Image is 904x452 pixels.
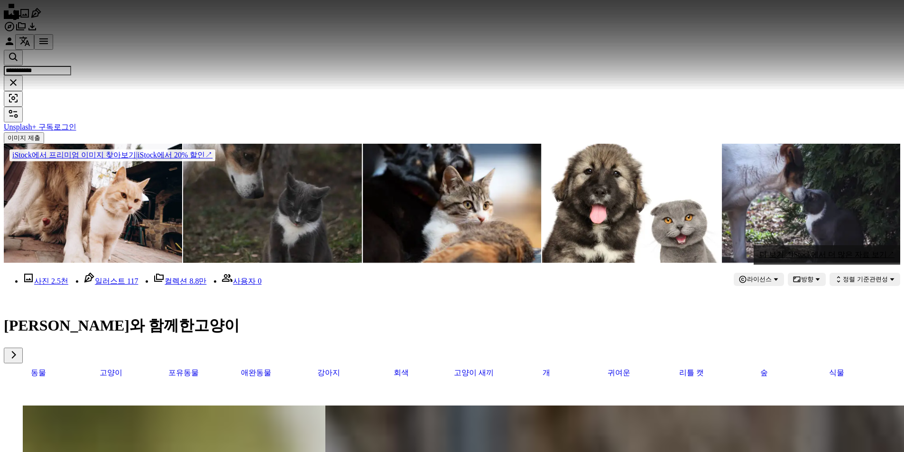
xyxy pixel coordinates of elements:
button: 언어 [15,34,34,50]
span: 2.5천 [51,277,68,285]
a: 숲 [729,363,798,383]
a: iStock에서 프리미엄 이미지 찾아보기|iStock에서 20% 할인↗ [4,144,221,167]
a: 회색 [367,363,435,383]
button: 삭제 [4,75,23,91]
a: 강아지 [294,363,363,383]
a: 포유동물 [149,363,218,383]
button: 시각적 검색 [4,91,23,107]
form: 사이트 전체에서 이미지 찾기 [4,50,900,107]
button: Unsplash 검색 [4,50,23,65]
span: iStock에서 더 많은 자료 보기 ↗ [792,250,895,258]
a: 사용자 0 [221,277,261,285]
button: 라이선스 [734,273,784,286]
span: 라이선스 [747,276,772,283]
a: Unsplash+ 구독 [4,123,54,131]
img: 흰색 배경에 함께 고양이와 개 [542,144,720,263]
a: 다운로드 내역 [27,26,38,34]
a: 애완동물 [221,363,290,383]
h1: [PERSON_NAME]와 함께한고양이 [4,315,900,336]
button: 방향 [788,273,826,286]
a: 컬렉션 8.8만 [153,277,206,285]
img: Cat and dog [722,144,900,263]
a: 개 [512,363,581,383]
img: 새끼 고양이는 베개에 가장 친한 친구 개와 함께 껴안고 [363,144,541,263]
span: 정렬 기준 [843,276,869,283]
a: 일러스트 117 [83,277,138,285]
a: 식물 [802,363,871,383]
img: 아름다운 생강 고양이와 개 알래스카 malamute 함께 재생, 재미있는 동물. 흐릿한 사진, 초점 없음 [4,144,182,263]
a: 더 보기↗iStock에서 더 많은 자료 보기↗ [754,245,900,265]
span: 8.8만 [189,277,206,285]
button: 메뉴 [34,34,53,50]
a: 리틀 캣 [657,363,726,383]
a: 동물 [4,363,73,383]
a: 홈 — Unsplash [4,12,19,20]
a: 귀여운 [584,363,653,383]
a: 컬렉션 [15,26,27,34]
span: 117 [127,277,138,285]
div: iStock에서 20% 할인 ↗ [9,149,215,161]
a: 사진 [19,12,30,20]
a: 로그인 [54,123,76,131]
a: 고양이 [76,363,145,383]
a: 사진 2.5천 [23,277,68,285]
a: 탐색 [4,26,15,34]
button: 목록을 오른쪽으로 스크롤 [4,348,23,363]
span: 관련성 [843,275,888,284]
span: 0 [258,277,261,285]
button: 필터 [4,107,23,122]
button: 정렬 기준관련성 [830,273,900,286]
a: 고양이 새끼 [439,363,508,383]
span: 방향 [801,276,813,283]
span: iStock에서 프리미엄 이미지 찾아보기 | [12,151,138,159]
button: 이미지 제출 [4,132,44,144]
a: 로그인 / 가입 [4,40,15,48]
a: 일러스트 [30,12,42,20]
span: 더 보기 ↗ [759,250,792,258]
img: Cat and dog [183,144,361,263]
